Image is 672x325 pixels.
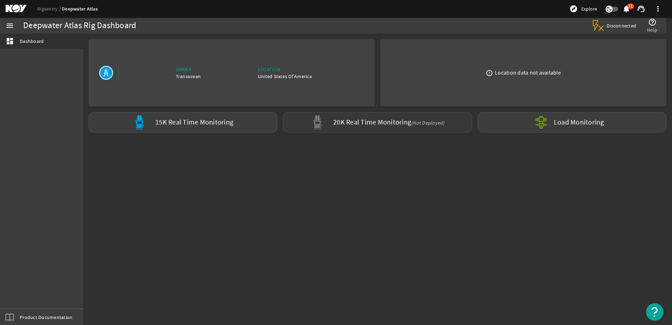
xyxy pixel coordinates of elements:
[650,0,666,17] button: more_vert
[411,120,445,126] span: (Not Deployed)
[176,73,201,80] div: Transocean
[133,115,147,129] img: Bluepod.svg
[258,73,312,80] div: United States Of America
[20,314,72,321] span: Product Documentation
[310,115,324,129] img: Graypod.svg
[20,38,44,45] span: Dashboard
[554,119,604,126] label: Load Monitoring
[86,112,280,133] a: 15K Real Time Monitoring
[637,5,645,13] mat-icon: support_agent
[280,112,474,133] a: 20K Real Time Monitoring(Not Deployed)
[622,5,630,13] button: 71
[258,66,312,73] div: Location
[567,3,600,14] button: Explore
[648,18,657,26] mat-icon: help_outline
[23,22,136,29] div: Deepwater Atlas Rig Dashboard
[333,119,445,126] label: 20K Real Time Monitoring
[647,26,657,33] span: Help
[581,5,597,12] span: Explore
[6,37,14,45] mat-icon: dashboard
[569,5,578,13] mat-icon: explore
[62,6,98,12] a: Deepwater Atlas
[176,66,201,73] div: Owner
[6,21,14,30] mat-icon: menu
[495,69,561,76] div: Location data not available
[155,119,233,126] label: 15K Real Time Monitoring
[622,5,631,13] mat-icon: notifications
[37,6,62,12] a: Rigsentry
[646,303,664,321] button: Open Resource Center
[475,112,669,133] a: Load Monitoring
[486,69,493,77] mat-icon: error_outline
[607,23,637,29] span: Disconnected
